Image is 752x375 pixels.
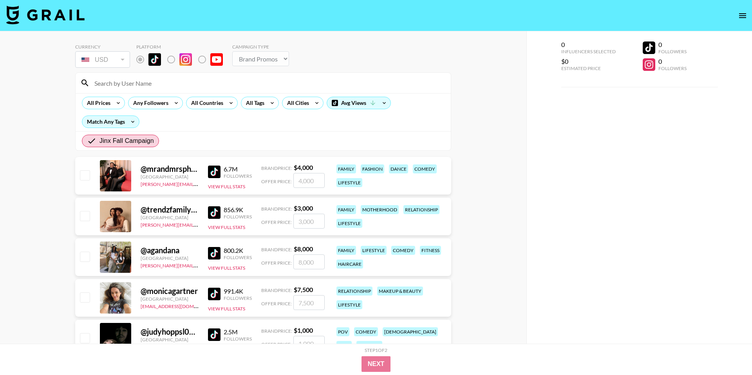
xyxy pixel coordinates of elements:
[224,328,252,336] div: 2.5M
[261,328,292,334] span: Brand Price:
[179,53,192,66] img: Instagram
[148,53,161,66] img: TikTok
[561,41,616,49] div: 0
[141,337,199,343] div: [GEOGRAPHIC_DATA]
[658,58,687,65] div: 0
[336,287,372,296] div: relationship
[141,286,199,296] div: @ monicagartner
[403,205,439,214] div: relationship
[658,49,687,54] div: Followers
[128,97,170,109] div: Any Followers
[377,287,423,296] div: makeup & beauty
[208,265,245,271] button: View Full Stats
[658,65,687,71] div: Followers
[224,336,252,342] div: Followers
[224,254,252,260] div: Followers
[336,178,362,187] div: lifestyle
[224,247,252,254] div: 800.2K
[224,214,252,220] div: Followers
[141,220,257,228] a: [PERSON_NAME][EMAIL_ADDRESS][DOMAIN_NAME]
[141,164,199,174] div: @ mrandmrsphoenix
[136,44,229,50] div: Platform
[208,224,245,230] button: View Full Stats
[224,287,252,295] div: 991.4K
[294,164,313,171] strong: $ 4,000
[293,214,325,229] input: 3,000
[6,5,85,24] img: Grail Talent
[354,327,378,336] div: comedy
[224,295,252,301] div: Followers
[141,327,199,337] div: @ judyhoppsl0vr69
[383,327,438,336] div: [DEMOGRAPHIC_DATA]
[361,205,399,214] div: motherhood
[336,164,356,173] div: family
[391,246,415,255] div: comedy
[294,326,313,334] strong: $ 1,000
[232,44,289,50] div: Campaign Type
[224,173,252,179] div: Followers
[141,174,199,180] div: [GEOGRAPHIC_DATA]
[420,246,441,255] div: fitness
[293,295,325,310] input: 7,500
[561,49,616,54] div: Influencers Selected
[208,206,221,219] img: TikTok
[90,77,446,89] input: Search by User Name
[82,97,112,109] div: All Prices
[561,58,616,65] div: $0
[208,166,221,178] img: TikTok
[561,65,616,71] div: Estimated Price
[294,245,313,252] strong: $ 8,000
[261,260,292,266] span: Offer Price:
[208,288,221,300] img: TikTok
[365,347,387,353] div: Step 1 of 2
[261,287,292,293] span: Brand Price:
[141,261,257,269] a: [PERSON_NAME][EMAIL_ADDRESS][DOMAIN_NAME]
[82,116,139,128] div: Match Any Tags
[208,247,221,260] img: TikTok
[336,327,349,336] div: pov
[336,246,356,255] div: family
[282,97,311,109] div: All Cities
[356,341,382,350] div: lifestyle
[141,215,199,220] div: [GEOGRAPHIC_DATA]
[141,255,199,261] div: [GEOGRAPHIC_DATA]
[294,286,313,293] strong: $ 7,500
[208,184,245,189] button: View Full Stats
[208,328,221,341] img: TikTok
[413,164,437,173] div: comedy
[136,51,229,68] div: List locked to TikTok.
[389,164,408,173] div: dance
[362,356,391,372] button: Next
[75,50,130,69] div: Currency is locked to USD
[224,206,252,214] div: 856.9K
[261,178,292,184] span: Offer Price:
[241,97,266,109] div: All Tags
[141,245,199,255] div: @ agandana
[261,341,292,347] span: Offer Price:
[75,44,130,50] div: Currency
[336,300,362,309] div: lifestyle
[141,302,219,309] a: [EMAIL_ADDRESS][DOMAIN_NAME]
[141,296,199,302] div: [GEOGRAPHIC_DATA]
[293,336,325,351] input: 1,000
[293,254,325,269] input: 8,000
[77,53,128,67] div: USD
[141,180,257,187] a: [PERSON_NAME][EMAIL_ADDRESS][DOMAIN_NAME]
[261,247,292,252] span: Brand Price:
[361,164,384,173] div: fashion
[141,205,199,215] div: @ trendzfamilyofficial
[99,136,154,146] span: Jinx Fall Campaign
[327,97,390,109] div: Avg Views
[261,165,292,171] span: Brand Price:
[336,205,356,214] div: family
[336,260,363,269] div: haircare
[361,246,387,255] div: lifestyle
[261,219,292,225] span: Offer Price:
[336,219,362,228] div: lifestyle
[293,173,325,188] input: 4,000
[261,301,292,306] span: Offer Price:
[208,306,245,312] button: View Full Stats
[261,206,292,212] span: Brand Price:
[210,53,223,66] img: YouTube
[336,341,352,350] div: skits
